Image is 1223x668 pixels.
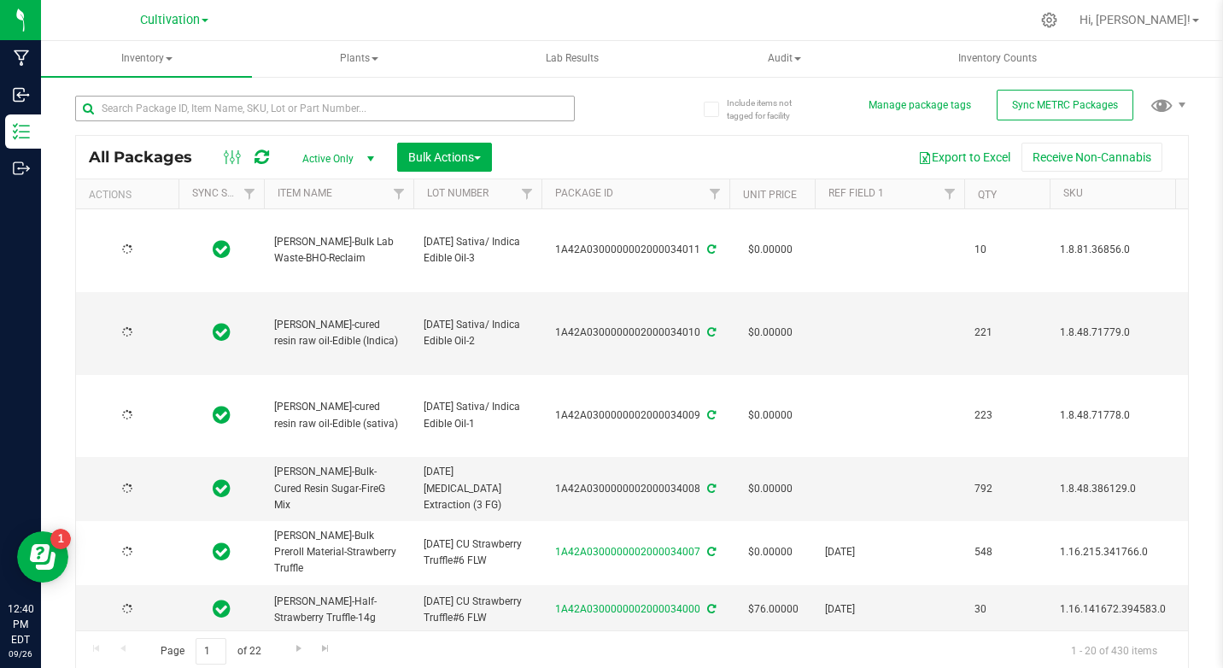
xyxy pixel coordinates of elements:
a: 1A42A0300000002000034007 [555,546,700,558]
span: In Sync [213,477,231,501]
a: Lab Results [466,41,677,77]
span: In Sync [213,540,231,564]
div: 1A42A0300000002000034010 [539,325,732,341]
span: [DATE] CU Strawberry Truffle#6 FLW [424,536,531,569]
span: 548 [974,544,1039,560]
div: Manage settings [1039,12,1060,28]
span: In Sync [213,320,231,344]
span: Sync from Compliance System [705,483,716,495]
span: 1.16.141672.394583.0 [1060,601,1189,618]
a: Plants [254,41,465,77]
span: Inventory Counts [935,51,1060,66]
a: Item Name [278,187,332,199]
span: Include items not tagged for facility [727,97,812,122]
a: Inventory Counts [892,41,1103,77]
a: Lot Number [427,187,489,199]
span: 1.16.215.341766.0 [1060,544,1189,560]
a: Package ID [555,187,613,199]
span: [PERSON_NAME]-Bulk-Cured Resin Sugar-FireG Mix [274,464,403,513]
span: Lab Results [523,51,622,66]
button: Manage package tags [869,98,971,113]
span: [DATE] [MEDICAL_DATA] Extraction (3 FG) [424,464,531,513]
span: Cultivation [140,13,200,27]
span: In Sync [213,403,231,427]
input: Search Package ID, Item Name, SKU, Lot or Part Number... [75,96,575,121]
span: $0.00000 [740,403,801,428]
span: Sync from Compliance System [705,243,716,255]
span: 1.8.48.386129.0 [1060,481,1189,497]
span: $0.00000 [740,477,801,501]
span: Audit [680,42,889,76]
span: Bulk Actions [408,150,481,164]
span: $0.00000 [740,237,801,262]
button: Bulk Actions [397,143,492,172]
a: Filter [1171,179,1199,208]
span: 10 [974,242,1039,258]
a: 1A42A0300000002000034000 [555,603,700,615]
span: $0.00000 [740,320,801,345]
a: Go to the next page [286,638,311,661]
a: Filter [236,179,264,208]
a: Filter [701,179,729,208]
a: Sync Status [192,187,258,199]
span: 792 [974,481,1039,497]
a: SKU [1063,187,1083,199]
a: Inventory [41,41,252,77]
span: 1.8.81.36856.0 [1060,242,1189,258]
div: 1A42A0300000002000034011 [539,242,732,258]
span: Hi, [PERSON_NAME]! [1080,13,1191,26]
inline-svg: Outbound [13,160,30,177]
span: [PERSON_NAME]-cured resin raw oil-Edible (sativa) [274,399,403,431]
inline-svg: Inbound [13,86,30,103]
span: $0.00000 [740,540,801,565]
span: 1.8.48.71778.0 [1060,407,1189,424]
p: 12:40 PM EDT [8,601,33,647]
button: Export to Excel [907,143,1021,172]
span: Plants [255,42,464,76]
span: 1 - 20 of 430 items [1057,638,1171,664]
span: [DATE] [825,544,954,560]
a: Filter [513,179,541,208]
p: 09/26 [8,647,33,660]
span: [DATE] Sativa/ Indica Edible Oil-2 [424,317,531,349]
a: Unit Price [743,189,797,201]
span: [DATE] Sativa/ Indica Edible Oil-3 [424,234,531,267]
div: 1A42A0300000002000034008 [539,481,732,497]
span: [PERSON_NAME]-Half-Strawberry Truffle-14g [274,594,403,626]
input: 1 [196,638,226,665]
div: 1A42A0300000002000034009 [539,407,732,424]
inline-svg: Manufacturing [13,50,30,67]
span: Sync from Compliance System [705,546,716,558]
a: Filter [385,179,413,208]
button: Sync METRC Packages [997,90,1133,120]
a: Filter [936,179,964,208]
span: 1.8.48.71779.0 [1060,325,1189,341]
inline-svg: Inventory [13,123,30,140]
a: Ref Field 1 [828,187,884,199]
span: Sync from Compliance System [705,326,716,338]
div: Actions [89,189,172,201]
span: Sync METRC Packages [1012,99,1118,111]
span: [PERSON_NAME]-cured resin raw oil-Edible (Indica) [274,317,403,349]
span: $76.00000 [740,597,807,622]
span: 30 [974,601,1039,618]
a: Go to the last page [313,638,338,661]
span: All Packages [89,148,209,167]
span: In Sync [213,597,231,621]
span: [DATE] CU Strawberry Truffle#6 FLW [424,594,531,626]
span: [DATE] [825,601,954,618]
span: Sync from Compliance System [705,603,716,615]
a: Audit [679,41,890,77]
span: 223 [974,407,1039,424]
span: [PERSON_NAME]-Bulk Preroll Material-Strawberry Truffle [274,528,403,577]
span: Page of 22 [146,638,275,665]
span: 221 [974,325,1039,341]
span: Sync from Compliance System [705,409,716,421]
span: [DATE] Sativa/ Indica Edible Oil-1 [424,399,531,431]
iframe: Resource center unread badge [50,529,71,549]
iframe: Resource center [17,531,68,583]
span: In Sync [213,237,231,261]
a: Qty [978,189,997,201]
